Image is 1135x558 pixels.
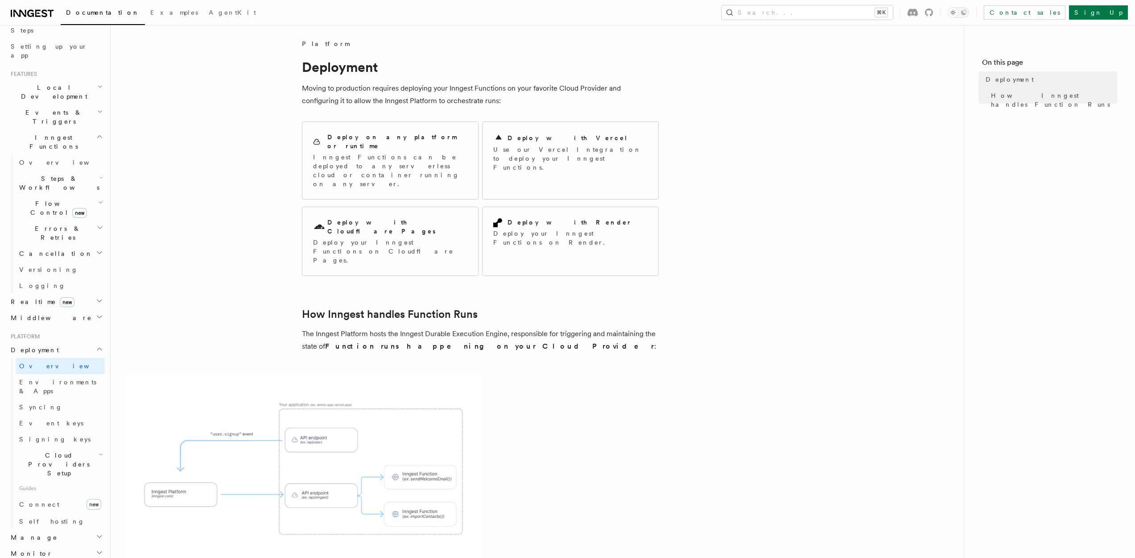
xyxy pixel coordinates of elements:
[7,83,97,101] span: Local Development
[19,282,66,289] span: Logging
[16,246,105,262] button: Cancellation
[982,57,1117,71] h4: On this page
[16,196,105,221] button: Flow Controlnew
[16,415,105,431] a: Event keys
[508,133,628,142] h2: Deploy with Vercel
[19,379,96,395] span: Environments & Apps
[984,5,1065,20] a: Contact sales
[7,529,105,546] button: Manage
[325,342,654,350] strong: Function runs happening on your Cloud Provider
[493,145,648,172] p: Use our Vercel Integration to deploy your Inngest Functions.
[508,218,632,227] h2: Deploy with Render
[313,153,467,188] p: Inngest Functions can be deployed to any serverless cloud or container running on any server.
[209,9,256,16] span: AgentKit
[7,346,59,354] span: Deployment
[722,5,893,20] button: Search...⌘K
[7,108,97,126] span: Events & Triggers
[7,129,105,154] button: Inngest Functions
[7,310,105,326] button: Middleware
[7,133,96,151] span: Inngest Functions
[16,447,105,481] button: Cloud Providers Setup
[302,328,659,353] p: The Inngest Platform hosts the Inngest Durable Execution Engine, responsible for triggering and m...
[16,399,105,415] a: Syncing
[7,297,74,306] span: Realtime
[7,313,92,322] span: Middleware
[61,3,145,25] a: Documentation
[948,7,969,18] button: Toggle dark mode
[19,404,62,411] span: Syncing
[313,221,326,233] svg: Cloudflare
[327,133,467,150] h2: Deploy on any platform or runtime
[19,518,85,525] span: Self hosting
[16,278,105,294] a: Logging
[7,13,105,38] a: Leveraging Steps
[19,159,111,166] span: Overview
[16,154,105,171] a: Overview
[1069,5,1128,20] a: Sign Up
[7,333,40,340] span: Platform
[11,43,87,59] span: Setting up your app
[982,71,1117,87] a: Deployment
[875,8,887,17] kbd: ⌘K
[16,481,105,496] span: Guides
[302,207,479,276] a: Deploy with Cloudflare PagesDeploy your Inngest Functions on Cloudflare Pages.
[66,9,140,16] span: Documentation
[60,297,74,307] span: new
[16,174,99,192] span: Steps & Workflows
[302,39,349,48] span: Platform
[19,266,78,273] span: Versioning
[7,104,105,129] button: Events & Triggers
[150,9,198,16] span: Examples
[991,91,1117,109] span: How Inngest handles Function Runs
[302,82,659,107] p: Moving to production requires deploying your Inngest Functions on your favorite Cloud Provider an...
[16,374,105,399] a: Environments & Apps
[19,420,83,427] span: Event keys
[16,249,93,258] span: Cancellation
[313,238,467,265] p: Deploy your Inngest Functions on Cloudflare Pages.
[16,199,98,217] span: Flow Control
[7,342,105,358] button: Deployment
[302,59,659,75] h1: Deployment
[986,75,1034,84] span: Deployment
[72,208,87,218] span: new
[7,549,53,558] span: Monitor
[302,308,478,321] a: How Inngest handles Function Runs
[302,121,479,200] a: Deploy on any platform or runtimeInngest Functions can be deployed to any serverless cloud or con...
[7,79,105,104] button: Local Development
[7,71,37,78] span: Features
[203,3,261,24] a: AgentKit
[482,207,659,276] a: Deploy with RenderDeploy your Inngest Functions on Render.
[16,451,99,478] span: Cloud Providers Setup
[87,499,101,510] span: new
[482,121,659,200] a: Deploy with VercelUse our Vercel Integration to deploy your Inngest Functions.
[7,38,105,63] a: Setting up your app
[16,171,105,196] button: Steps & Workflows
[7,358,105,529] div: Deployment
[16,262,105,278] a: Versioning
[16,513,105,529] a: Self hosting
[19,436,91,443] span: Signing keys
[19,362,111,370] span: Overview
[16,496,105,513] a: Connectnew
[16,431,105,447] a: Signing keys
[7,294,105,310] button: Realtimenew
[327,218,467,236] h2: Deploy with Cloudflare Pages
[7,533,58,542] span: Manage
[16,221,105,246] button: Errors & Retries
[19,501,59,508] span: Connect
[16,224,97,242] span: Errors & Retries
[493,229,648,247] p: Deploy your Inngest Functions on Render.
[16,358,105,374] a: Overview
[7,154,105,294] div: Inngest Functions
[987,87,1117,112] a: How Inngest handles Function Runs
[145,3,203,24] a: Examples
